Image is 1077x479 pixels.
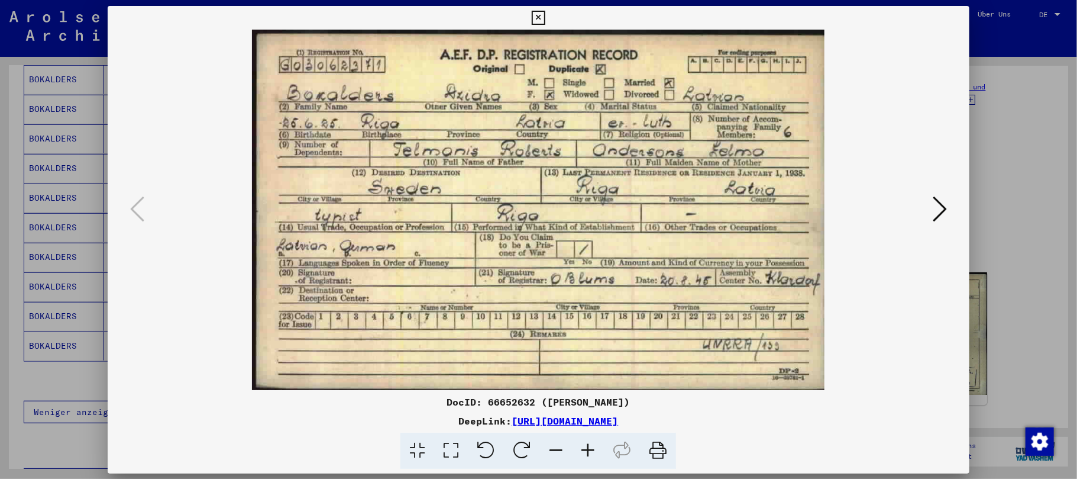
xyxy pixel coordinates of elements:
div: Zustimmung ändern [1025,427,1053,455]
img: Zustimmung ändern [1026,427,1054,456]
div: DeepLink: [108,414,969,428]
img: 001.jpg [148,30,929,390]
a: [URL][DOMAIN_NAME] [512,415,618,427]
div: DocID: 66652632 ([PERSON_NAME]) [108,395,969,409]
